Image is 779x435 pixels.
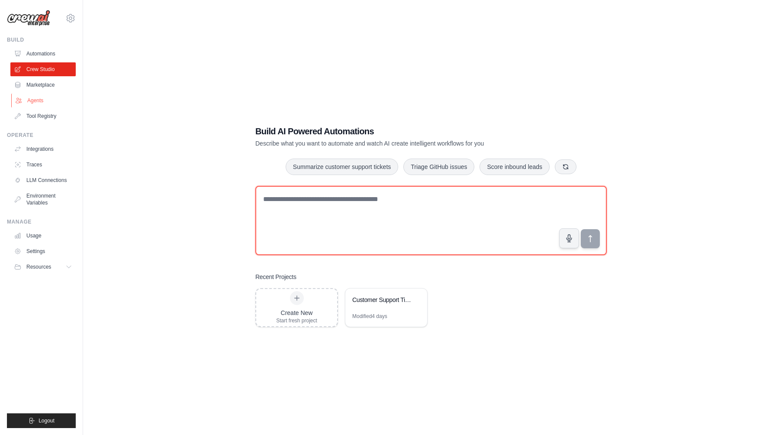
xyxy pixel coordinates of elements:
[10,244,76,258] a: Settings
[255,273,296,281] h3: Recent Projects
[10,260,76,274] button: Resources
[255,139,546,148] p: Describe what you want to automate and watch AI create intelligent workflows for you
[10,142,76,156] a: Integrations
[10,158,76,172] a: Traces
[7,10,50,26] img: Logo
[10,109,76,123] a: Tool Registry
[10,78,76,92] a: Marketplace
[559,228,579,248] button: Click to speak your automation idea
[10,229,76,243] a: Usage
[26,263,51,270] span: Resources
[11,94,77,107] a: Agents
[39,417,55,424] span: Logout
[10,47,76,61] a: Automations
[276,317,317,324] div: Start fresh project
[7,218,76,225] div: Manage
[403,159,474,175] button: Triage GitHub issues
[7,413,76,428] button: Logout
[7,36,76,43] div: Build
[736,393,779,435] iframe: Chat Widget
[276,308,317,317] div: Create New
[286,159,398,175] button: Summarize customer support tickets
[7,132,76,139] div: Operate
[10,173,76,187] a: LLM Connections
[10,62,76,76] a: Crew Studio
[352,295,412,304] div: Customer Support Ticket Automation
[10,189,76,210] a: Environment Variables
[480,159,550,175] button: Score inbound leads
[255,125,546,137] h1: Build AI Powered Automations
[555,159,576,174] button: Get new suggestions
[352,313,387,320] div: Modified 4 days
